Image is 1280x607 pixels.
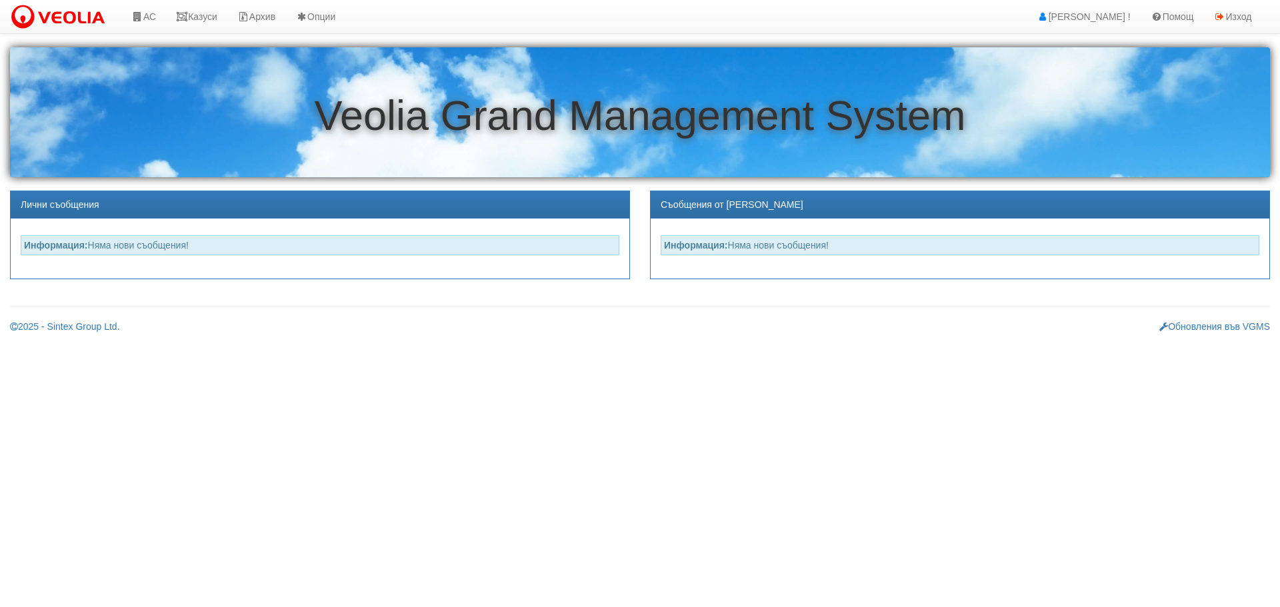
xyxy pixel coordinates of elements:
div: Съобщения от [PERSON_NAME] [651,191,1269,219]
div: Няма нови съобщения! [21,235,619,255]
strong: Информация: [24,240,88,251]
img: VeoliaLogo.png [10,3,111,31]
h1: Veolia Grand Management System [10,93,1270,139]
div: Няма нови съобщения! [661,235,1259,255]
div: Лични съобщения [11,191,629,219]
a: Обновления във VGMS [1159,321,1270,332]
strong: Информация: [664,240,728,251]
a: 2025 - Sintex Group Ltd. [10,321,120,332]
